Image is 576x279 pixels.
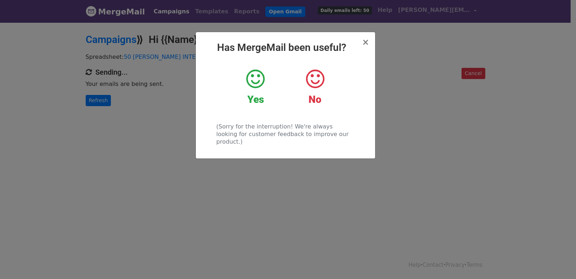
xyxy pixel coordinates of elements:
[291,68,339,106] a: No
[362,37,369,47] span: ×
[309,93,321,105] strong: No
[202,42,369,54] h2: Has MergeMail been useful?
[362,38,369,47] button: Close
[231,68,280,106] a: Yes
[216,123,354,145] p: (Sorry for the interruption! We're always looking for customer feedback to improve our product.)
[247,93,264,105] strong: Yes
